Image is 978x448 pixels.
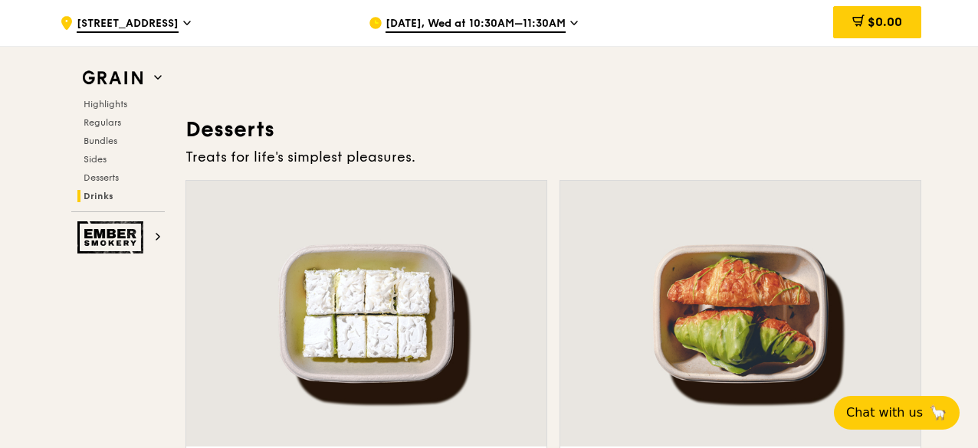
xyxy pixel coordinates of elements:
span: Highlights [84,99,127,110]
span: Sides [84,154,107,165]
span: Bundles [84,136,117,146]
button: Chat with us🦙 [834,396,960,430]
img: Ember Smokery web logo [77,221,148,253]
span: [DATE], Wed at 10:30AM–11:30AM [386,16,566,33]
span: Drinks [84,191,113,201]
span: $0.00 [868,15,902,29]
h3: Desserts [185,116,921,143]
span: Regulars [84,117,121,128]
span: 🦙 [929,404,947,422]
span: Chat with us [846,404,923,422]
img: Grain web logo [77,64,148,92]
span: [STREET_ADDRESS] [77,16,179,33]
div: Treats for life's simplest pleasures. [185,146,921,168]
span: Desserts [84,172,119,183]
